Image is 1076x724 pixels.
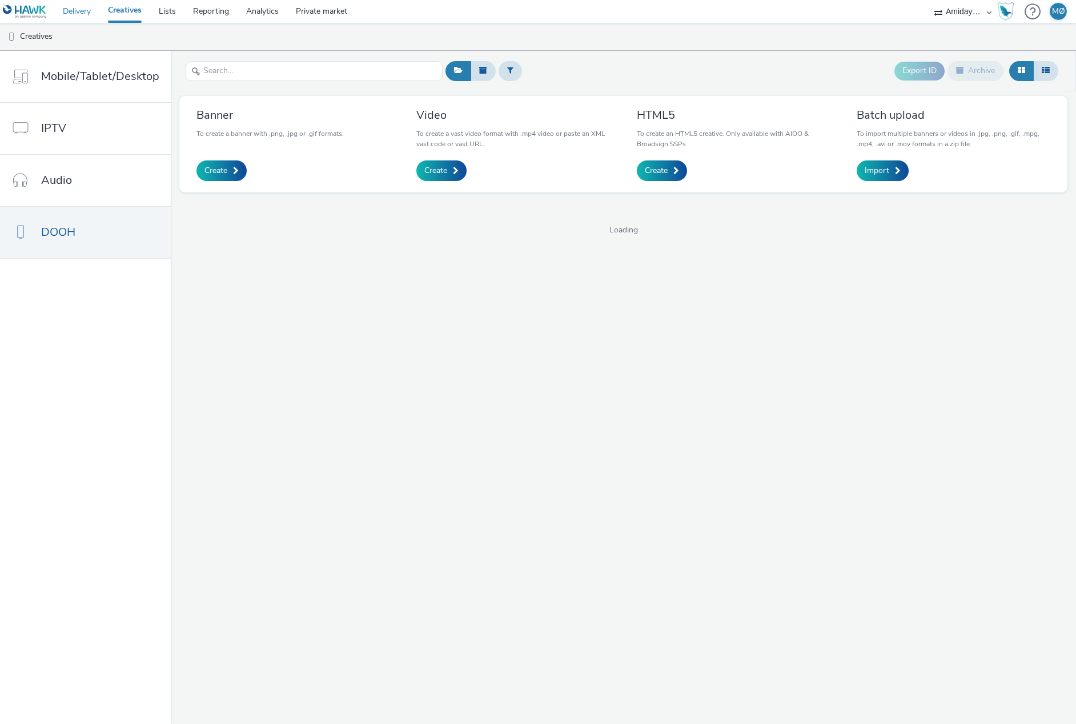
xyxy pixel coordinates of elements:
p: To create an HTML5 creative. Only available with AIOO & Broadsign SSPs [637,128,830,149]
a: Create [416,160,467,181]
input: Search... [186,61,443,81]
p: To create a vast video format with .mp4 video or paste an XML vast code or vast URL. [416,128,610,149]
a: Import [857,160,909,181]
img: undefined Logo [3,5,47,19]
h3: HTML5 [637,107,830,123]
button: Archive [947,61,1003,81]
img: Hawk Academy [997,2,1014,21]
span: Import [865,165,889,176]
a: Hawk Academy [997,2,1019,21]
span: Create [204,165,227,176]
span: IPTV [41,120,66,136]
p: To create a banner with .png, .jpg or .gif formats. [196,128,344,139]
h3: Banner [196,107,344,123]
h3: Video [416,107,610,123]
button: Export ID [894,62,945,80]
a: Create [196,160,247,181]
p: To import multiple banners or videos in .jpg, .png, .gif, .mpg, .mp4, .avi or .mov formats in a z... [857,128,1050,149]
a: Create [637,160,687,181]
h3: Batch upload [857,107,1050,123]
button: Grid [1009,61,1034,81]
span: Audio [41,172,72,188]
div: MØ [1052,3,1065,20]
span: Create [645,165,668,176]
span: Loading [171,224,1076,236]
span: Create [424,165,447,176]
span: Mobile/Tablet/Desktop [41,68,159,85]
button: Table [1033,61,1058,81]
img: dooh [6,31,17,43]
span: DOOH [41,224,75,240]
